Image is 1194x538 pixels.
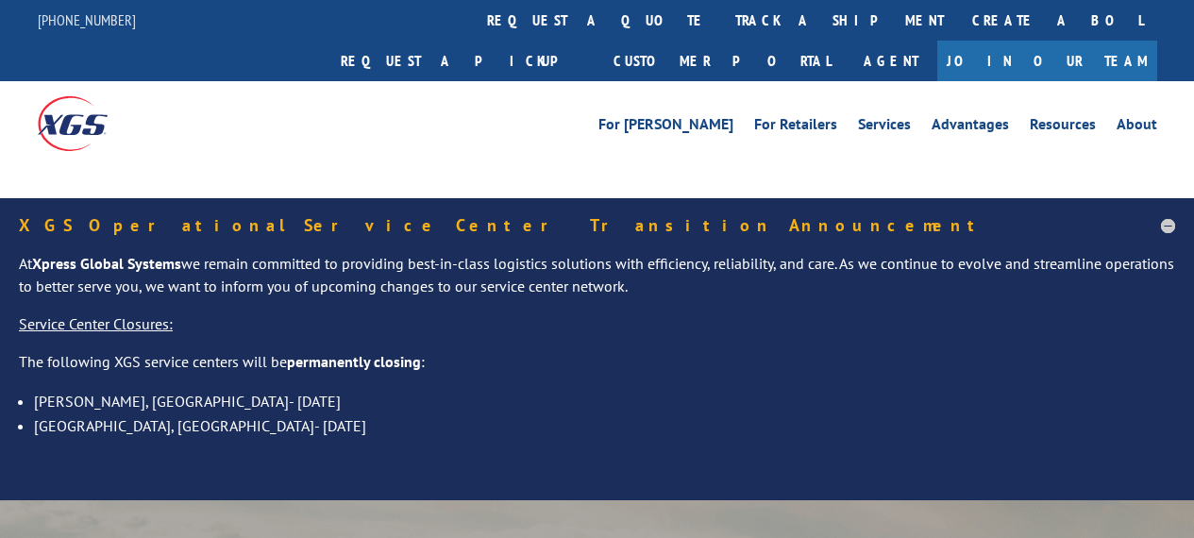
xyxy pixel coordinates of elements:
a: Advantages [932,117,1009,138]
a: For Retailers [754,117,837,138]
a: Resources [1030,117,1096,138]
a: For [PERSON_NAME] [598,117,733,138]
a: [PHONE_NUMBER] [38,10,136,29]
h5: XGS Operational Service Center Transition Announcement [19,217,1175,234]
a: Join Our Team [937,41,1157,81]
li: [GEOGRAPHIC_DATA], [GEOGRAPHIC_DATA]- [DATE] [34,413,1175,438]
p: The following XGS service centers will be : [19,351,1175,389]
li: [PERSON_NAME], [GEOGRAPHIC_DATA]- [DATE] [34,389,1175,413]
a: Customer Portal [599,41,845,81]
a: Request a pickup [327,41,599,81]
a: About [1117,117,1157,138]
a: Agent [845,41,937,81]
u: Service Center Closures: [19,314,173,333]
p: At we remain committed to providing best-in-class logistics solutions with efficiency, reliabilit... [19,253,1175,313]
a: Services [858,117,911,138]
strong: permanently closing [287,352,421,371]
strong: Xpress Global Systems [32,254,181,273]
